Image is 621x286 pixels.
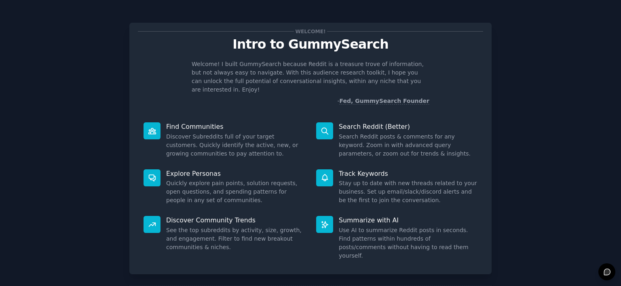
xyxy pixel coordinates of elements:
p: Discover Community Trends [166,216,305,224]
div: - [337,97,429,105]
p: Find Communities [166,122,305,131]
dd: Search Reddit posts & comments for any keyword. Zoom in with advanced query parameters, or zoom o... [339,132,477,158]
p: Track Keywords [339,169,477,178]
p: Intro to GummySearch [138,37,483,51]
p: Welcome! I built GummySearch because Reddit is a treasure trove of information, but not always ea... [192,60,429,94]
dd: Use AI to summarize Reddit posts in seconds. Find patterns within hundreds of posts/comments with... [339,226,477,260]
p: Explore Personas [166,169,305,178]
p: Summarize with AI [339,216,477,224]
a: Fed, GummySearch Founder [339,98,429,105]
dd: See the top subreddits by activity, size, growth, and engagement. Filter to find new breakout com... [166,226,305,252]
dd: Stay up to date with new threads related to your business. Set up email/slack/discord alerts and ... [339,179,477,205]
span: Welcome! [294,27,327,36]
dd: Quickly explore pain points, solution requests, open questions, and spending patterns for people ... [166,179,305,205]
p: Search Reddit (Better) [339,122,477,131]
dd: Discover Subreddits full of your target customers. Quickly identify the active, new, or growing c... [166,132,305,158]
